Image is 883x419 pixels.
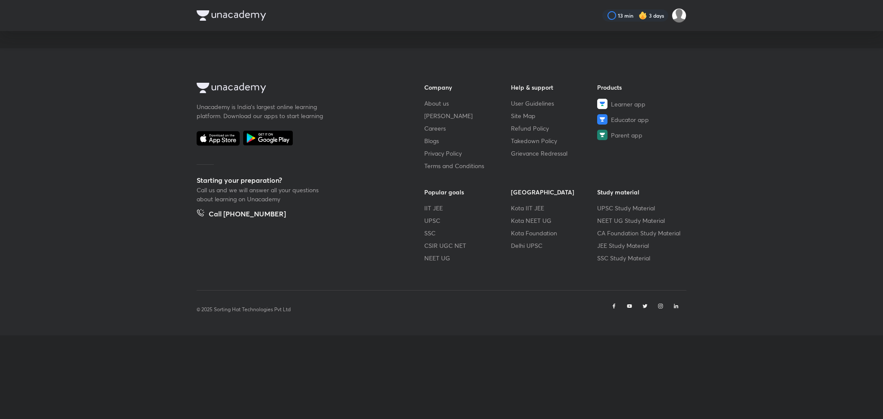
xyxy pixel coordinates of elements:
a: Educator app [597,114,684,125]
a: Call [PHONE_NUMBER] [197,209,286,221]
a: Takedown Policy [511,136,598,145]
img: Parent app [597,130,607,140]
h6: Help & support [511,83,598,92]
h6: Company [424,83,511,92]
a: Refund Policy [511,124,598,133]
p: © 2025 Sorting Hat Technologies Pvt Ltd [197,306,291,313]
span: Learner app [611,100,645,109]
a: Parent app [597,130,684,140]
a: Privacy Policy [424,149,511,158]
a: IIT JEE [424,203,511,213]
p: Call us and we will answer all your questions about learning on Unacademy [197,185,326,203]
a: About us [424,99,511,108]
a: SSC [424,228,511,238]
img: Educator app [597,114,607,125]
img: Rai Haldar [672,8,686,23]
a: Terms and Conditions [424,161,511,170]
h6: Products [597,83,684,92]
span: Parent app [611,131,642,140]
a: CA Foundation Study Material [597,228,684,238]
a: Blogs [424,136,511,145]
a: Kota NEET UG [511,216,598,225]
a: NEET UG Study Material [597,216,684,225]
h5: Starting your preparation? [197,175,397,185]
a: SSC Study Material [597,253,684,263]
img: streak [639,11,647,20]
a: Grievance Redressal [511,149,598,158]
span: Careers [424,124,446,133]
a: Delhi UPSC [511,241,598,250]
p: Unacademy is India’s largest online learning platform. Download our apps to start learning [197,102,326,120]
h6: Study material [597,188,684,197]
a: Careers [424,124,511,133]
a: Site Map [511,111,598,120]
a: Kota IIT JEE [511,203,598,213]
span: Educator app [611,115,649,124]
h5: Call [PHONE_NUMBER] [209,209,286,221]
h6: Popular goals [424,188,511,197]
a: User Guidelines [511,99,598,108]
a: Learner app [597,99,684,109]
a: Kota Foundation [511,228,598,238]
a: CSIR UGC NET [424,241,511,250]
img: Company Logo [197,83,266,93]
a: JEE Study Material [597,241,684,250]
a: UPSC Study Material [597,203,684,213]
a: [PERSON_NAME] [424,111,511,120]
img: Company Logo [197,10,266,21]
img: Learner app [597,99,607,109]
h6: [GEOGRAPHIC_DATA] [511,188,598,197]
a: UPSC [424,216,511,225]
a: NEET UG [424,253,511,263]
a: Company Logo [197,83,397,95]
